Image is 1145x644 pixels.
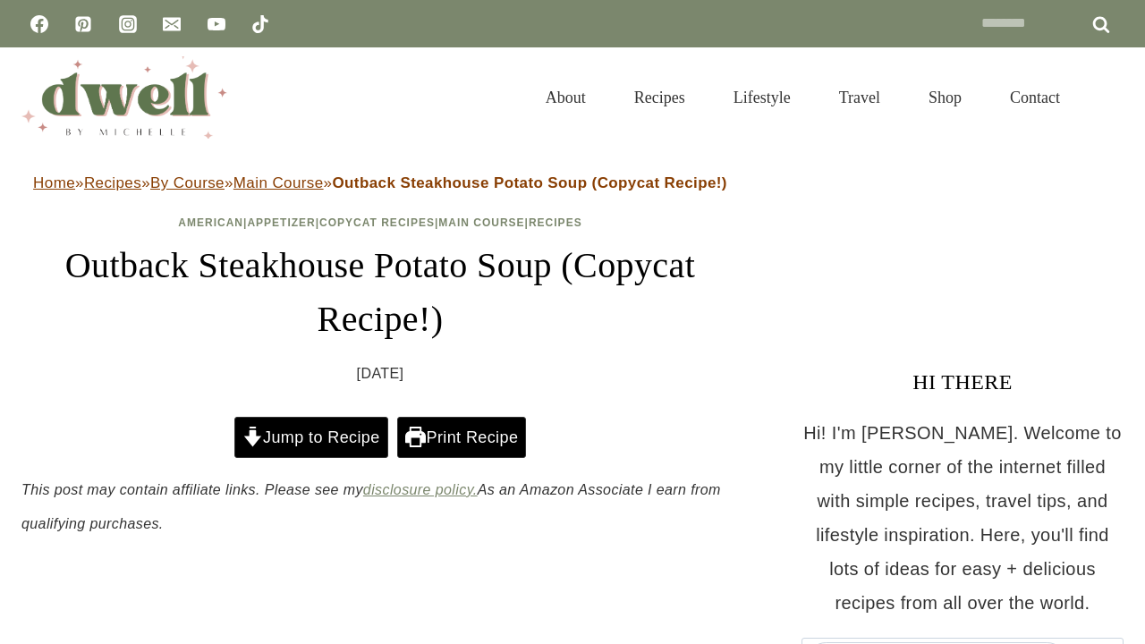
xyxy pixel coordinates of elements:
a: Copycat Recipes [319,216,435,229]
a: By Course [150,174,225,191]
strong: Outback Steakhouse Potato Soup (Copycat Recipe!) [332,174,726,191]
a: Shop [904,66,986,129]
a: Jump to Recipe [234,417,388,458]
p: Hi! I'm [PERSON_NAME]. Welcome to my little corner of the internet filled with simple recipes, tr... [801,416,1124,620]
a: Pinterest [65,6,101,42]
a: Main Course [233,174,324,191]
a: YouTube [199,6,234,42]
time: [DATE] [357,360,404,387]
a: Recipes [610,66,709,129]
a: American [178,216,243,229]
a: Print Recipe [397,417,526,458]
a: Main Course [438,216,524,229]
span: | | | | [178,216,581,229]
a: disclosure policy. [363,482,478,497]
a: Recipes [84,174,141,191]
a: Instagram [110,6,146,42]
a: Contact [986,66,1084,129]
a: Email [154,6,190,42]
button: View Search Form [1093,82,1124,113]
a: Appetizer [247,216,315,229]
a: TikTok [242,6,278,42]
em: This post may contain affiliate links. Please see my As an Amazon Associate I earn from qualifyin... [21,482,721,531]
span: » » » » [33,174,727,191]
a: Home [33,174,75,191]
a: Travel [815,66,904,129]
h3: HI THERE [801,366,1124,398]
h1: Outback Steakhouse Potato Soup (Copycat Recipe!) [21,239,739,346]
a: Facebook [21,6,57,42]
img: DWELL by michelle [21,56,227,139]
a: About [522,66,610,129]
nav: Primary Navigation [522,66,1084,129]
a: Lifestyle [709,66,815,129]
a: Recipes [529,216,582,229]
